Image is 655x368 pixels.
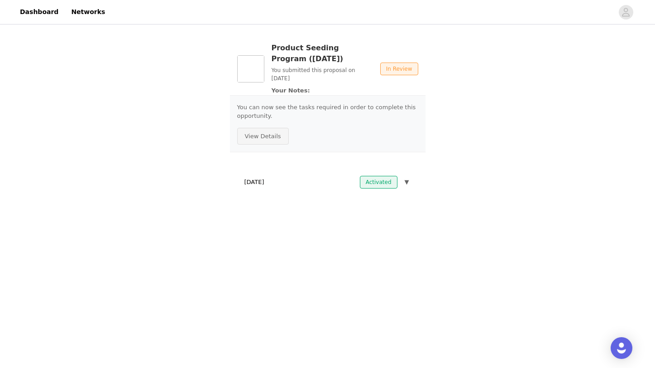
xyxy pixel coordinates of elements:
[272,86,373,95] p: Your Notes:
[380,63,418,75] span: In Review
[403,176,411,189] button: ▼
[622,5,630,19] div: avatar
[66,2,110,22] a: Networks
[237,55,264,82] img: Product Seeding Program (May 2025)
[237,103,418,121] p: You can now see the tasks required in order to complete this opportunity.
[405,178,409,187] span: ▼
[360,176,397,189] span: Activated
[611,337,632,359] div: Open Intercom Messenger
[14,2,64,22] a: Dashboard
[237,172,418,192] div: [DATE]
[272,43,373,64] h3: Product Seeding Program ([DATE])
[272,66,373,82] p: You submitted this proposal on [DATE]
[237,128,289,145] button: View Details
